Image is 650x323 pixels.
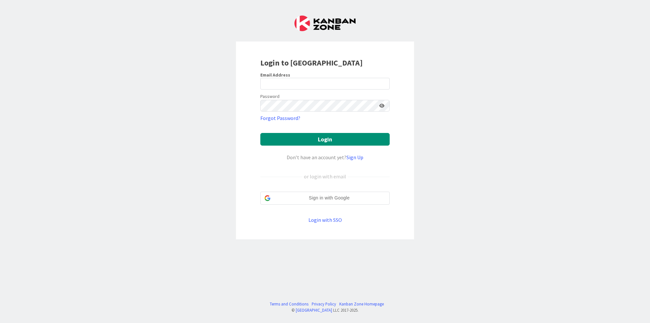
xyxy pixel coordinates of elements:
a: [GEOGRAPHIC_DATA] [296,307,332,313]
b: Login to [GEOGRAPHIC_DATA] [260,58,363,68]
a: Privacy Policy [312,301,336,307]
span: Sign in with Google [273,195,385,201]
div: Don’t have an account yet? [260,153,390,161]
a: Kanban Zone Homepage [339,301,384,307]
a: Sign Up [346,154,363,161]
label: Password [260,93,279,100]
a: Forgot Password? [260,114,300,122]
div: Sign in with Google [260,192,390,205]
div: © LLC 2017- 2025 . [266,307,384,313]
a: Terms and Conditions [270,301,308,307]
a: Login with SSO [308,217,342,223]
div: or login with email [302,173,348,180]
label: Email Address [260,72,290,78]
img: Kanban Zone [294,16,356,31]
button: Login [260,133,390,146]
